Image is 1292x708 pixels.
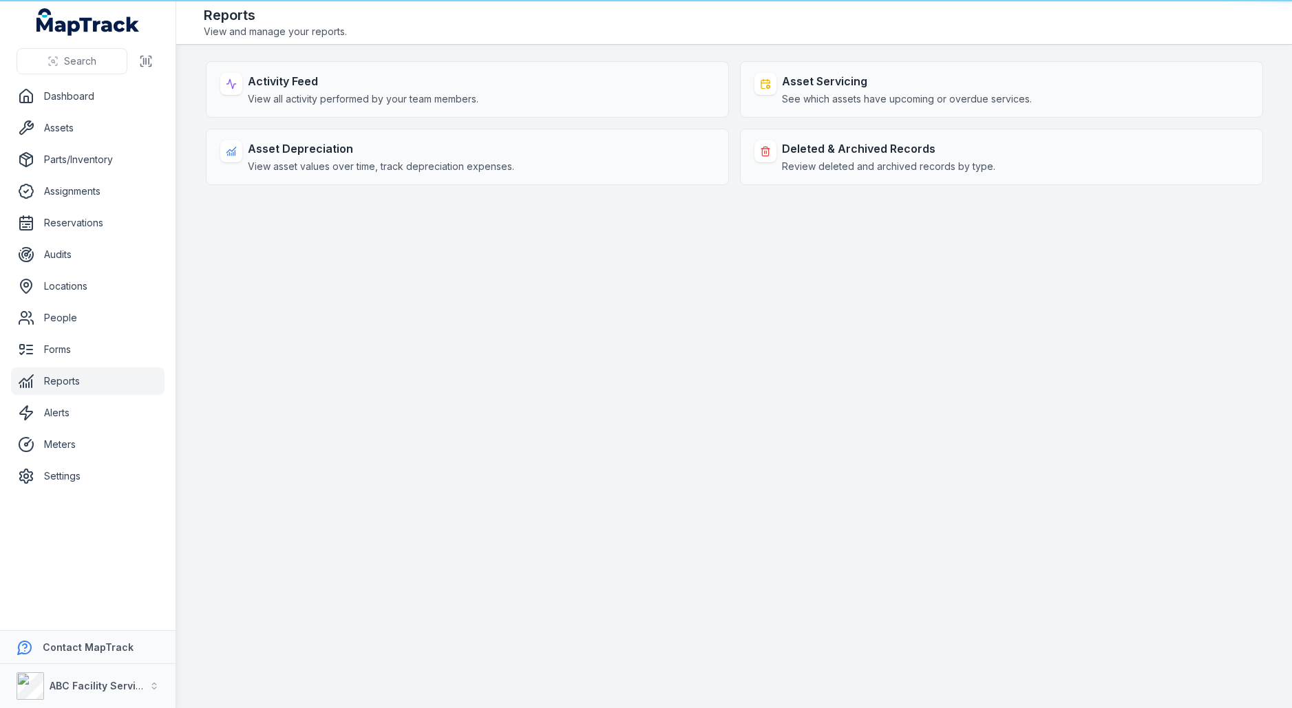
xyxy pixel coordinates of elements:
[782,73,1032,89] strong: Asset Servicing
[11,146,165,173] a: Parts/Inventory
[36,8,140,36] a: MapTrack
[64,54,96,68] span: Search
[248,140,514,157] strong: Asset Depreciation
[782,160,995,173] span: Review deleted and archived records by type.
[782,140,995,157] strong: Deleted & Archived Records
[740,129,1263,185] a: Deleted & Archived RecordsReview deleted and archived records by type.
[248,92,478,106] span: View all activity performed by your team members.
[206,61,729,118] a: Activity FeedView all activity performed by your team members.
[11,272,165,300] a: Locations
[11,114,165,142] a: Assets
[740,61,1263,118] a: Asset ServicingSee which assets have upcoming or overdue services.
[11,178,165,205] a: Assignments
[248,73,478,89] strong: Activity Feed
[11,304,165,332] a: People
[11,399,165,427] a: Alerts
[11,367,165,395] a: Reports
[11,462,165,490] a: Settings
[11,241,165,268] a: Audits
[248,160,514,173] span: View asset values over time, track depreciation expenses.
[11,209,165,237] a: Reservations
[11,336,165,363] a: Forms
[17,48,127,74] button: Search
[43,641,134,653] strong: Contact MapTrack
[204,25,347,39] span: View and manage your reports.
[11,431,165,458] a: Meters
[11,83,165,110] a: Dashboard
[50,680,153,691] strong: ABC Facility Services
[782,92,1032,106] span: See which assets have upcoming or overdue services.
[206,129,729,185] a: Asset DepreciationView asset values over time, track depreciation expenses.
[204,6,347,25] h2: Reports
